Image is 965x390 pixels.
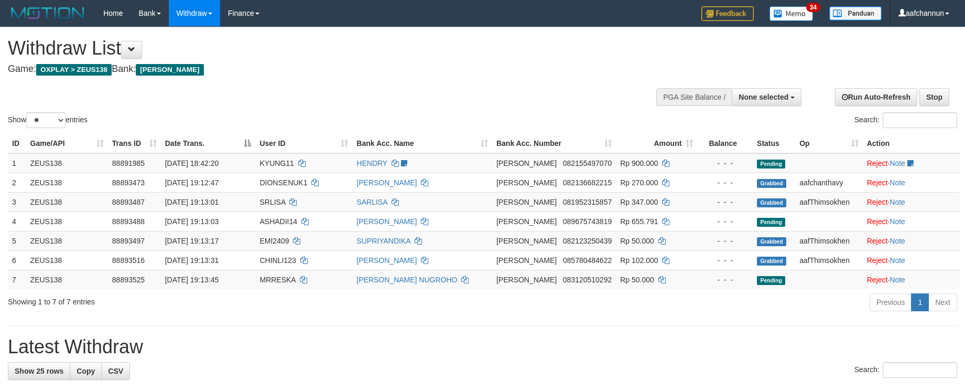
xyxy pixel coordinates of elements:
[496,276,557,284] span: [PERSON_NAME]
[890,198,905,206] a: Note
[356,217,417,226] a: [PERSON_NAME]
[890,256,905,265] a: Note
[563,217,612,226] span: Copy 089675743819 to clipboard
[854,362,957,378] label: Search:
[769,6,814,21] img: Button%20Memo.svg
[757,276,785,285] span: Pending
[863,153,960,173] td: ·
[854,112,957,128] label: Search:
[701,275,749,285] div: - - -
[867,276,888,284] a: Reject
[890,159,905,167] a: Note
[112,276,145,284] span: 88893525
[352,134,492,153] th: Bank Acc. Name: activate to sort column ascending
[356,276,457,284] a: [PERSON_NAME] NUGROHO
[867,159,888,167] a: Reject
[620,178,658,187] span: Rp 270.000
[112,159,145,167] span: 88891985
[8,231,26,250] td: 5
[8,153,26,173] td: 1
[867,256,888,265] a: Reject
[356,256,417,265] a: [PERSON_NAME]
[890,237,905,245] a: Note
[757,179,786,188] span: Grabbed
[928,293,957,311] a: Next
[8,64,633,75] h4: Game: Bank:
[8,134,26,153] th: ID
[701,255,749,266] div: - - -
[620,198,658,206] span: Rp 347.000
[165,178,219,187] span: [DATE] 19:12:47
[165,256,219,265] span: [DATE] 19:13:31
[620,217,658,226] span: Rp 655.791
[161,134,256,153] th: Date Trans.: activate to sort column descending
[26,153,108,173] td: ZEUS138
[757,218,785,227] span: Pending
[890,217,905,226] a: Note
[701,158,749,168] div: - - -
[867,217,888,226] a: Reject
[108,134,161,153] th: Trans ID: activate to sort column ascending
[8,38,633,59] h1: Withdraw List
[890,178,905,187] a: Note
[757,198,786,207] span: Grabbed
[795,134,862,153] th: Op: activate to sort column ascending
[563,256,612,265] span: Copy 085780484622 to clipboard
[496,159,557,167] span: [PERSON_NAME]
[863,192,960,212] td: ·
[26,112,66,128] select: Showentries
[757,160,785,168] span: Pending
[165,198,219,206] span: [DATE] 19:13:01
[26,173,108,192] td: ZEUS138
[563,198,612,206] span: Copy 081952315857 to clipboard
[883,112,957,128] input: Search:
[867,198,888,206] a: Reject
[259,159,294,167] span: KYUNG11
[112,237,145,245] span: 88893497
[701,236,749,246] div: - - -
[739,93,788,101] span: None selected
[26,250,108,270] td: ZEUS138
[701,6,754,21] img: Feedback.jpg
[863,134,960,153] th: Action
[795,192,862,212] td: aafThimsokhen
[496,217,557,226] span: [PERSON_NAME]
[757,237,786,246] span: Grabbed
[112,256,145,265] span: 88893516
[165,237,219,245] span: [DATE] 19:13:17
[863,173,960,192] td: ·
[36,64,112,76] span: OXPLAY > ZEUS138
[165,159,219,167] span: [DATE] 18:42:20
[867,237,888,245] a: Reject
[8,192,26,212] td: 3
[165,276,219,284] span: [DATE] 19:13:45
[919,88,949,106] a: Stop
[259,256,296,265] span: CHINLI123
[753,134,795,153] th: Status
[911,293,929,311] a: 1
[863,231,960,250] td: ·
[496,198,557,206] span: [PERSON_NAME]
[563,276,612,284] span: Copy 083120510292 to clipboard
[835,88,917,106] a: Run Auto-Refresh
[563,237,612,245] span: Copy 082123250439 to clipboard
[8,270,26,289] td: 7
[101,362,130,380] a: CSV
[795,250,862,270] td: aafThimsokhen
[701,216,749,227] div: - - -
[26,134,108,153] th: Game/API: activate to sort column ascending
[259,178,307,187] span: DIONSENUK1
[496,178,557,187] span: [PERSON_NAME]
[620,276,654,284] span: Rp 50.000
[255,134,352,153] th: User ID: activate to sort column ascending
[697,134,753,153] th: Balance
[656,88,732,106] div: PGA Site Balance /
[620,237,654,245] span: Rp 50.000
[8,212,26,231] td: 4
[259,217,297,226] span: ASHADII14
[356,159,387,167] a: HENDRY
[867,178,888,187] a: Reject
[356,198,387,206] a: SARLISA
[757,257,786,266] span: Grabbed
[620,256,658,265] span: Rp 102.000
